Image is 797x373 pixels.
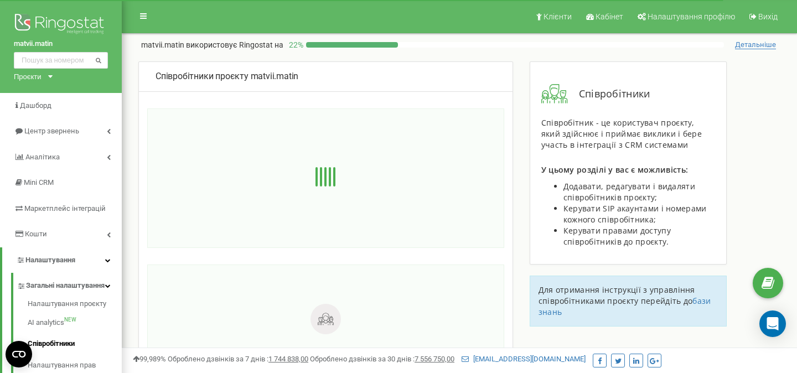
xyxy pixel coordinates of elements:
span: Вихід [758,12,778,21]
a: Загальні налаштування [17,273,122,296]
img: Ringostat logo [14,11,108,39]
input: Пошук за номером [14,52,108,69]
u: 7 556 750,00 [415,355,454,363]
span: Налаштування [25,256,75,264]
span: Оброблено дзвінків за 30 днів : [310,355,454,363]
div: Open Intercom Messenger [759,310,786,337]
span: використовує Ringostat на [186,40,283,49]
span: Співробітники [568,87,650,101]
span: Маркетплейс інтеграцій [24,204,106,213]
button: Open CMP widget [6,341,32,367]
span: Центр звернень [24,127,79,135]
span: Співробітник - це користувач проєкту, який здійснює і приймає виклики і бере участь в інтеграції ... [541,117,702,150]
a: AI analyticsNEW [28,312,122,334]
a: matvii.matin [14,39,108,49]
div: matvii.matin [156,70,496,83]
span: Керувати правами доступу співробітників до проєкту. [563,225,671,247]
p: matvii.matin [141,39,283,50]
span: Додавати, редагувати і видаляти співробітників проєкту; [563,181,695,203]
a: Налаштування [2,247,122,273]
span: Кабінет [596,12,623,21]
span: Дашборд [20,101,51,110]
p: 22 % [283,39,306,50]
span: Детальніше [735,40,776,49]
span: Співробітники проєкту [156,71,249,81]
span: Аналiтика [25,153,60,161]
span: Клієнти [544,12,572,21]
span: У цьому розділі у вас є можливість: [541,164,689,175]
span: Кошти [25,230,47,238]
a: [EMAIL_ADDRESS][DOMAIN_NAME] [462,355,586,363]
span: Налаштування профілю [648,12,735,21]
div: Проєкти [14,71,42,82]
span: 99,989% [133,355,166,363]
span: Оброблено дзвінків за 7 днів : [168,355,308,363]
span: Керувати SIP акаунтами і номерами кожного співробітника; [563,203,707,225]
a: Налаштування проєкту [28,299,122,313]
u: 1 744 838,00 [268,355,308,363]
span: Mini CRM [24,178,54,186]
span: Загальні налаштування [26,281,105,291]
span: Для отримання інструкції з управління співробітниками проєкту перейдіть до [539,284,695,306]
a: бази знань [539,296,711,317]
a: Співробітники [28,334,122,355]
